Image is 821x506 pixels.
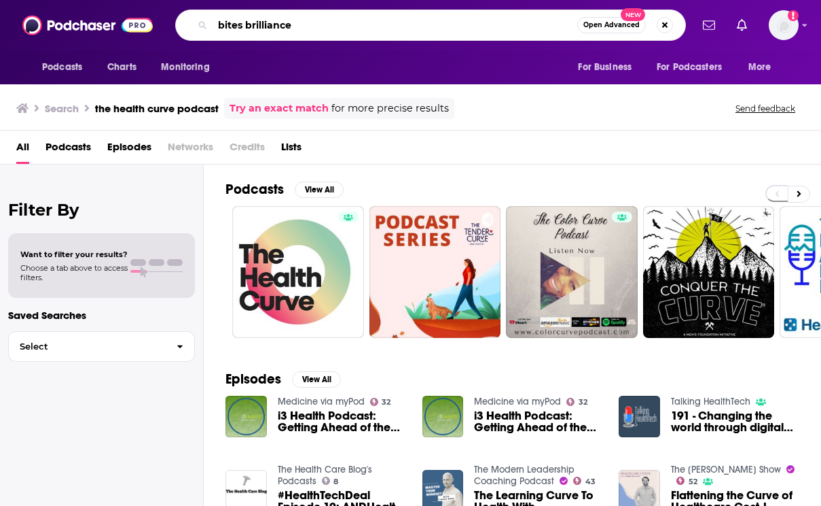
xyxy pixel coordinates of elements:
span: Choose a tab above to access filters. [20,263,128,282]
button: Select [8,331,195,362]
span: Logged in as hbgcommunications [769,10,799,40]
button: View All [292,371,341,388]
span: 32 [382,399,390,405]
a: 43 [573,477,596,485]
a: The Health Care Blog's Podcasts [278,464,372,487]
a: Charts [98,54,145,80]
a: Talking HealthTech [671,396,750,407]
img: 191 - Changing the world through digital health tech; Mohinder Jaimangal, Curve Tomorrow [619,396,660,437]
img: User Profile [769,10,799,40]
button: open menu [568,54,649,80]
button: Send feedback [731,103,799,114]
span: New [621,8,645,21]
a: 191 - Changing the world through digital health tech; Mohinder Jaimangal, Curve Tomorrow [671,410,799,433]
span: 32 [579,399,587,405]
a: Lists [281,136,302,164]
a: Try an exact match [230,101,329,116]
span: For Podcasters [657,58,722,77]
a: Medicine via myPod [474,396,561,407]
h2: Filter By [8,200,195,220]
button: open menu [739,54,788,80]
a: 8 [322,477,339,485]
h3: the health curve podcast [95,102,219,115]
img: i3 Health Podcast: Getting Ahead of the ALS Curve: Module 2 – Disease-Modifying Therapies for ALS... [422,396,464,437]
a: 32 [370,398,391,406]
span: For Business [578,58,632,77]
a: The Modern Leadership Coaching Podcast [474,464,574,487]
button: open menu [151,54,227,80]
a: Episodes [107,136,151,164]
span: Monitoring [161,58,209,77]
a: i3 Health Podcast: Getting Ahead of the ALS Curve: Module 1 – Enabling Earlier Detection of ALS [278,410,406,433]
a: Show notifications dropdown [731,14,752,37]
a: EpisodesView All [225,371,341,388]
span: Select [9,342,166,351]
a: Podcasts [45,136,91,164]
a: All [16,136,29,164]
h3: Search [45,102,79,115]
span: Want to filter your results? [20,250,128,259]
div: Search podcasts, credits, & more... [175,10,686,41]
svg: Add a profile image [788,10,799,21]
span: 52 [689,479,697,485]
button: open menu [648,54,742,80]
span: 8 [333,479,338,485]
a: Medicine via myPod [278,396,365,407]
button: Open AdvancedNew [577,17,646,33]
button: open menu [33,54,100,80]
span: 191 - Changing the world through digital health tech; [PERSON_NAME], Curve [DATE] [671,410,799,433]
span: Charts [107,58,136,77]
img: Podchaser - Follow, Share and Rate Podcasts [22,12,153,38]
span: Podcasts [42,58,82,77]
span: 43 [585,479,596,485]
h2: Episodes [225,371,281,388]
button: View All [295,182,344,198]
span: More [748,58,771,77]
a: The Lindsey Elmore Show [671,464,781,475]
span: for more precise results [331,101,449,116]
span: Open Advanced [583,22,640,29]
a: i3 Health Podcast: Getting Ahead of the ALS Curve: Module 2 – Disease-Modifying Therapies for ALS... [474,410,602,433]
img: i3 Health Podcast: Getting Ahead of the ALS Curve: Module 1 – Enabling Earlier Detection of ALS [225,396,267,437]
button: Show profile menu [769,10,799,40]
span: Credits [230,136,265,164]
a: PodcastsView All [225,181,344,198]
span: Networks [168,136,213,164]
a: 52 [676,477,697,485]
h2: Podcasts [225,181,284,198]
input: Search podcasts, credits, & more... [213,14,577,36]
a: Show notifications dropdown [697,14,720,37]
p: Saved Searches [8,309,195,322]
a: 32 [566,398,587,406]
